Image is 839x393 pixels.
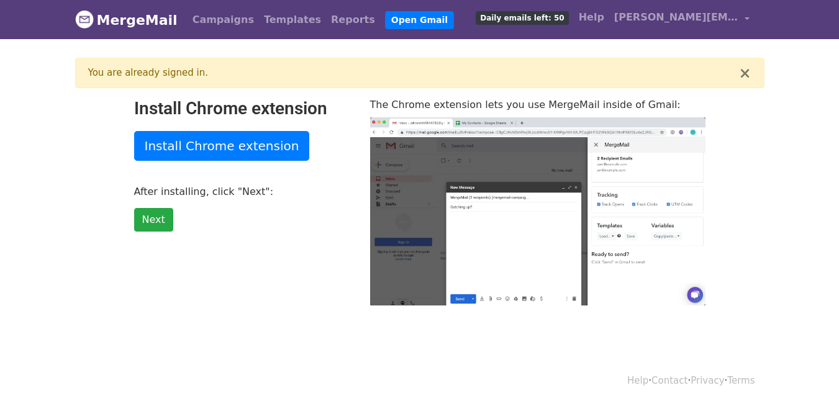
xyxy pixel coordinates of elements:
a: Open Gmail [385,11,454,29]
a: Terms [727,375,755,386]
a: MergeMail [75,7,178,33]
a: Next [134,208,173,232]
a: [PERSON_NAME][EMAIL_ADDRESS][DOMAIN_NAME] [609,5,755,34]
p: After installing, click "Next": [134,185,351,198]
a: Privacy [691,375,724,386]
a: Help [627,375,648,386]
a: Daily emails left: 50 [471,5,573,30]
img: MergeMail logo [75,10,94,29]
a: Help [574,5,609,30]
h2: Install Chrome extension [134,98,351,119]
button: × [738,66,751,81]
span: Daily emails left: 50 [476,11,568,25]
a: Templates [259,7,326,32]
span: [PERSON_NAME][EMAIL_ADDRESS][DOMAIN_NAME] [614,10,738,25]
div: You are already signed in. [88,66,739,80]
a: Contact [651,375,687,386]
p: The Chrome extension lets you use MergeMail inside of Gmail: [370,98,705,111]
a: Install Chrome extension [134,131,310,161]
a: Reports [326,7,380,32]
a: Campaigns [188,7,259,32]
iframe: Chat Widget [777,333,839,393]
